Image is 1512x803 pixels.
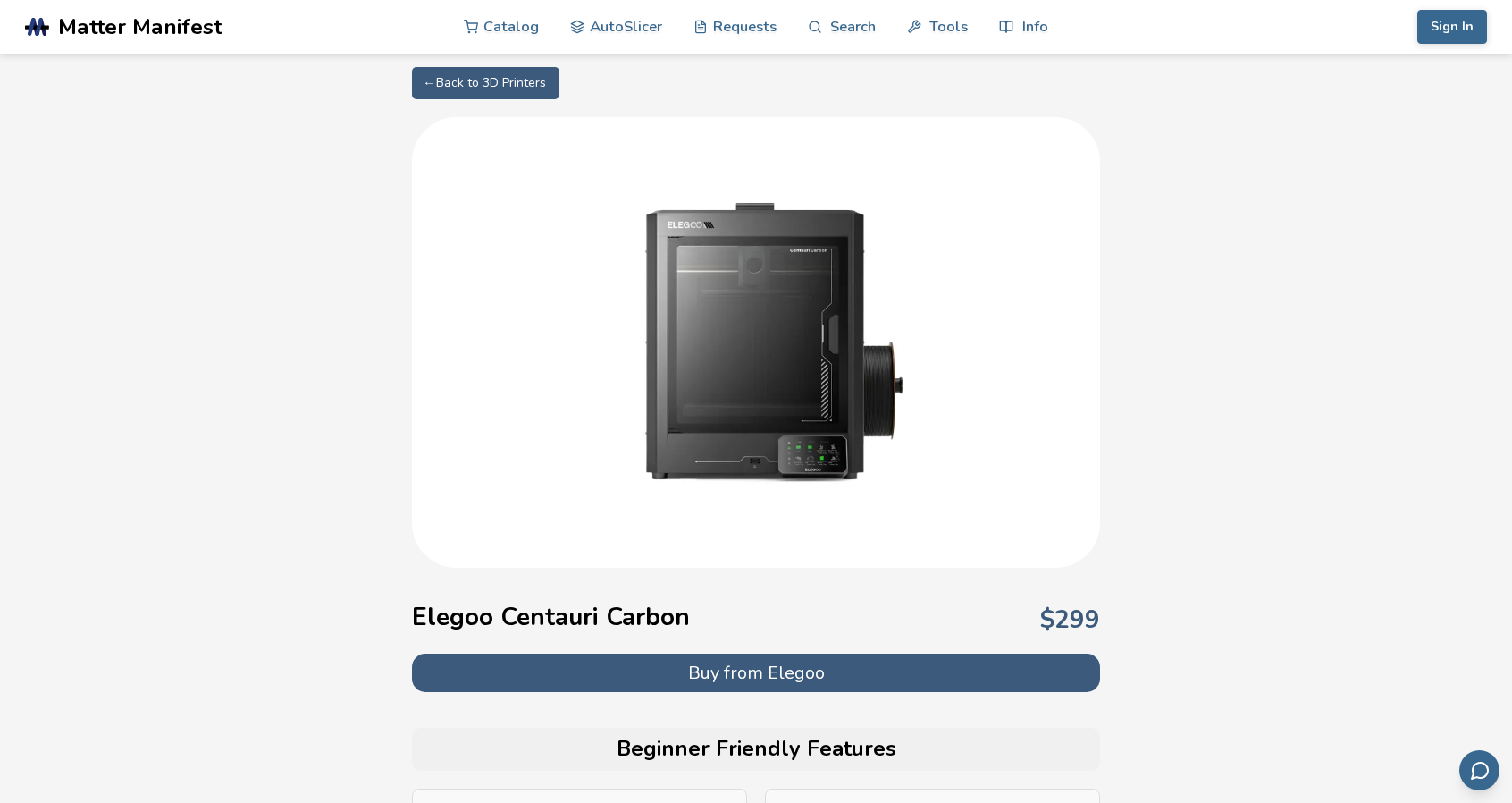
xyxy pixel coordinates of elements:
h2: Beginner Friendly Features [421,737,1091,762]
button: Send feedback via email [1459,750,1499,790]
h1: Elegoo Centauri Carbon [412,603,690,631]
button: Buy from Elegoo [412,654,1100,692]
span: Matter Manifest [58,14,222,39]
img: Elegoo Centauri Carbon [577,162,935,520]
button: Sign In [1417,10,1487,44]
p: $ 299 [1040,605,1100,634]
a: ← Back to 3D Printers [412,67,559,99]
